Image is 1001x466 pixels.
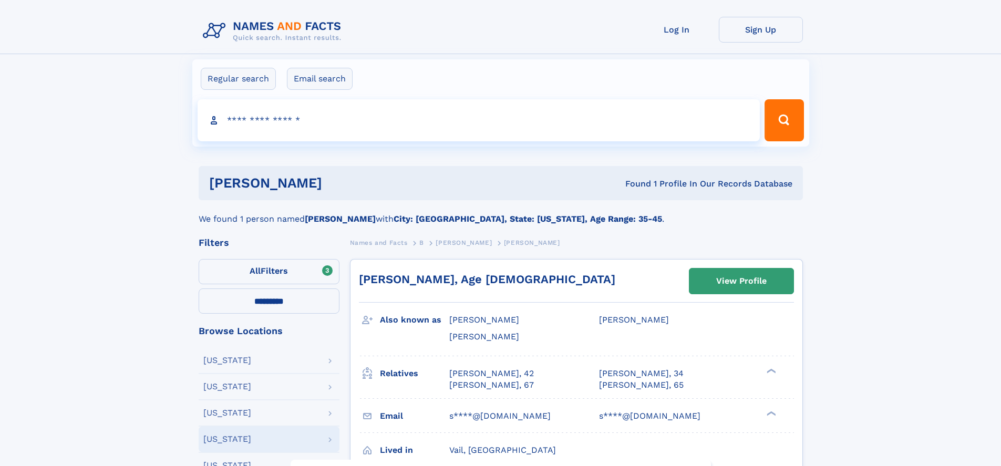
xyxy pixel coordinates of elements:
span: [PERSON_NAME] [449,315,519,325]
div: Browse Locations [199,326,339,336]
div: ❯ [764,367,777,374]
span: B [419,239,424,246]
a: [PERSON_NAME], 67 [449,379,534,391]
h3: Email [380,407,449,425]
label: Filters [199,259,339,284]
h3: Also known as [380,311,449,329]
a: Log In [635,17,719,43]
a: [PERSON_NAME], 65 [599,379,684,391]
div: [US_STATE] [203,409,251,417]
h3: Lived in [380,441,449,459]
a: [PERSON_NAME], 42 [449,368,534,379]
div: ❯ [764,410,777,417]
div: View Profile [716,269,767,293]
span: All [250,266,261,276]
span: Vail, [GEOGRAPHIC_DATA] [449,445,556,455]
img: Logo Names and Facts [199,17,350,45]
input: search input [198,99,760,141]
div: Filters [199,238,339,247]
b: City: [GEOGRAPHIC_DATA], State: [US_STATE], Age Range: 35-45 [394,214,662,224]
a: B [419,236,424,249]
button: Search Button [765,99,803,141]
a: Sign Up [719,17,803,43]
div: Found 1 Profile In Our Records Database [473,178,792,190]
a: View Profile [689,268,793,294]
label: Email search [287,68,353,90]
span: [PERSON_NAME] [449,332,519,341]
a: Names and Facts [350,236,408,249]
a: [PERSON_NAME], Age [DEMOGRAPHIC_DATA] [359,273,615,286]
a: [PERSON_NAME], 34 [599,368,684,379]
span: [PERSON_NAME] [436,239,492,246]
label: Regular search [201,68,276,90]
a: [PERSON_NAME] [436,236,492,249]
h1: [PERSON_NAME] [209,177,474,190]
div: [US_STATE] [203,356,251,365]
div: We found 1 person named with . [199,200,803,225]
b: [PERSON_NAME] [305,214,376,224]
div: [US_STATE] [203,435,251,443]
h3: Relatives [380,365,449,382]
span: [PERSON_NAME] [599,315,669,325]
span: [PERSON_NAME] [504,239,560,246]
div: [US_STATE] [203,382,251,391]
